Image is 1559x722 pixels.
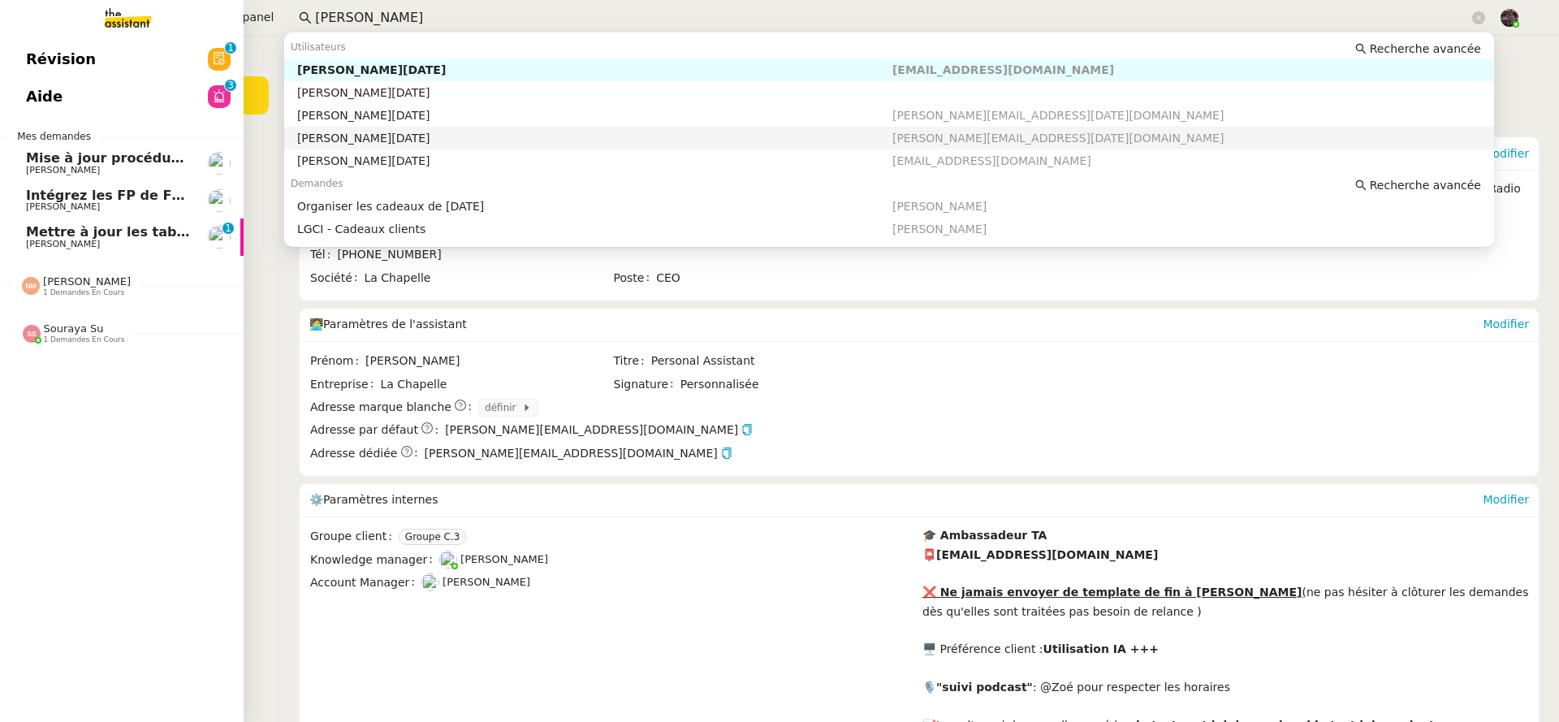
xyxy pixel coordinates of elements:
[44,322,104,335] span: Souraya Su
[892,154,1091,167] span: [EMAIL_ADDRESS][DOMAIN_NAME]
[443,576,530,588] span: [PERSON_NAME]
[43,275,131,288] span: [PERSON_NAME]
[315,7,1469,29] input: Rechercher
[297,153,892,168] div: [PERSON_NAME][DATE]
[297,199,892,214] div: Organiser les cadeaux de [DATE]
[1483,147,1529,160] a: Modifier
[26,84,63,109] span: Aide
[892,63,1114,76] span: [EMAIL_ADDRESS][DOMAIN_NAME]
[310,352,365,370] span: Prénom
[680,375,759,394] span: Personnalisée
[310,573,421,592] span: Account Manager
[291,178,343,189] span: Demandes
[22,277,40,295] img: svg
[922,640,1529,659] div: 🖥️ Préférence client :
[7,128,101,145] span: Mes demandes
[225,80,236,91] nz-badge-sup: 3
[297,131,892,145] div: [PERSON_NAME][DATE]
[922,546,1529,564] div: 📮
[1043,642,1159,655] strong: Utilisation IA +++
[310,551,439,569] span: Knowledge manager
[208,226,231,249] img: users%2FAXgjBsdPtrYuxuZvIJjRexEdqnq2%2Favatar%2F1599931753966.jpeg
[1370,177,1481,193] span: Recherche avancée
[310,527,399,546] span: Groupe client
[892,223,987,236] span: [PERSON_NAME]
[936,681,1033,694] strong: "suivi podcast"
[425,444,732,463] span: [PERSON_NAME][EMAIL_ADDRESS][DOMAIN_NAME]
[365,352,611,370] span: [PERSON_NAME]
[922,529,1047,542] strong: 🎓 Ambassadeur TA
[614,269,657,288] span: Poste
[291,41,346,53] span: Utilisateurs
[310,421,418,439] span: Adresse par défaut
[485,400,522,416] span: définir
[892,132,1224,145] span: [PERSON_NAME][EMAIL_ADDRESS][DATE][DOMAIN_NAME]
[310,245,337,264] span: Tél
[309,484,1483,517] div: ⚙️
[227,80,234,94] p: 3
[614,375,680,394] span: Signature
[421,573,439,591] img: users%2FNTfmycKsCFdqp6LX6USf2FmuPJo2%2Favatar%2F16D86256-2126-4AE5-895D-3A0011377F92_1_102_o-remo...
[399,529,467,545] nz-tag: Groupe C.3
[310,269,364,288] span: Société
[323,318,467,331] span: Paramètres de l'assistant
[26,47,96,71] span: Révision
[1370,41,1481,57] span: Recherche avancée
[309,309,1483,341] div: 🧑‍💻
[656,269,915,288] span: CEO
[297,85,892,100] div: [PERSON_NAME][DATE]
[892,200,987,213] span: [PERSON_NAME]
[26,201,100,212] span: [PERSON_NAME]
[651,352,915,370] span: Personal Assistant
[208,189,231,212] img: users%2FlP2L64NyJUYGf6yukvER3qNbi773%2Favatar%2Faa4062d0-caf6-4ead-8344-864088a2b108
[1483,318,1529,331] a: Modifier
[208,152,231,175] img: users%2FvmnJXRNjGXZGy0gQLmH5CrabyCb2%2Favatar%2F07c9d9ad-5b06-45ca-8944-a3daedea5428
[227,42,234,57] p: 1
[310,444,397,463] span: Adresse dédiée
[364,269,611,288] span: La Chapelle
[445,421,753,439] span: [PERSON_NAME][EMAIL_ADDRESS][DOMAIN_NAME]
[23,325,41,343] img: svg
[26,165,100,175] span: [PERSON_NAME]
[936,548,1158,561] strong: [EMAIL_ADDRESS][DOMAIN_NAME]
[1302,586,1306,599] u: (
[310,375,380,394] span: Entreprise
[614,352,651,370] span: Titre
[297,63,892,77] div: [PERSON_NAME][DATE]
[922,678,1529,697] div: 🎙️ : @Zoé pour respecter les horaires
[26,150,292,166] span: Mise à jour procédure traitement FP
[1483,493,1529,506] a: Modifier
[44,335,125,344] span: 1 demandes en cours
[43,288,124,297] span: 1 demandes en cours
[225,42,236,54] nz-badge-sup: 1
[922,583,1529,621] div: ne pas hésiter à clôturer les demandes dès qu'elles sont traitées pas besoin de relance )
[439,551,457,569] img: users%2FoFdbodQ3TgNoWt9kP3GXAs5oaCq1%2Favatar%2Fprofile-pic.png
[26,188,300,203] span: Intégrez les FP de FRANCANNE et GM
[460,553,548,565] span: [PERSON_NAME]
[26,239,100,249] span: [PERSON_NAME]
[225,223,231,237] p: 1
[922,586,1302,599] u: ❌ Ne jamais envoyer de template de fin à [PERSON_NAME]
[1501,9,1518,27] img: 2af2e8ed-4e7a-4339-b054-92d163d57814
[297,108,892,123] div: [PERSON_NAME][DATE]
[310,398,451,417] span: Adresse marque blanche
[380,375,611,394] span: La Chapelle
[337,248,441,261] span: [PHONE_NUMBER]
[297,222,892,236] div: LGCI - Cadeaux clients
[26,224,314,240] span: Mettre à jour les tableaux M3N et MPAf
[892,109,1224,122] span: [PERSON_NAME][EMAIL_ADDRESS][DATE][DOMAIN_NAME]
[222,223,234,234] nz-badge-sup: 1
[323,493,438,506] span: Paramètres internes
